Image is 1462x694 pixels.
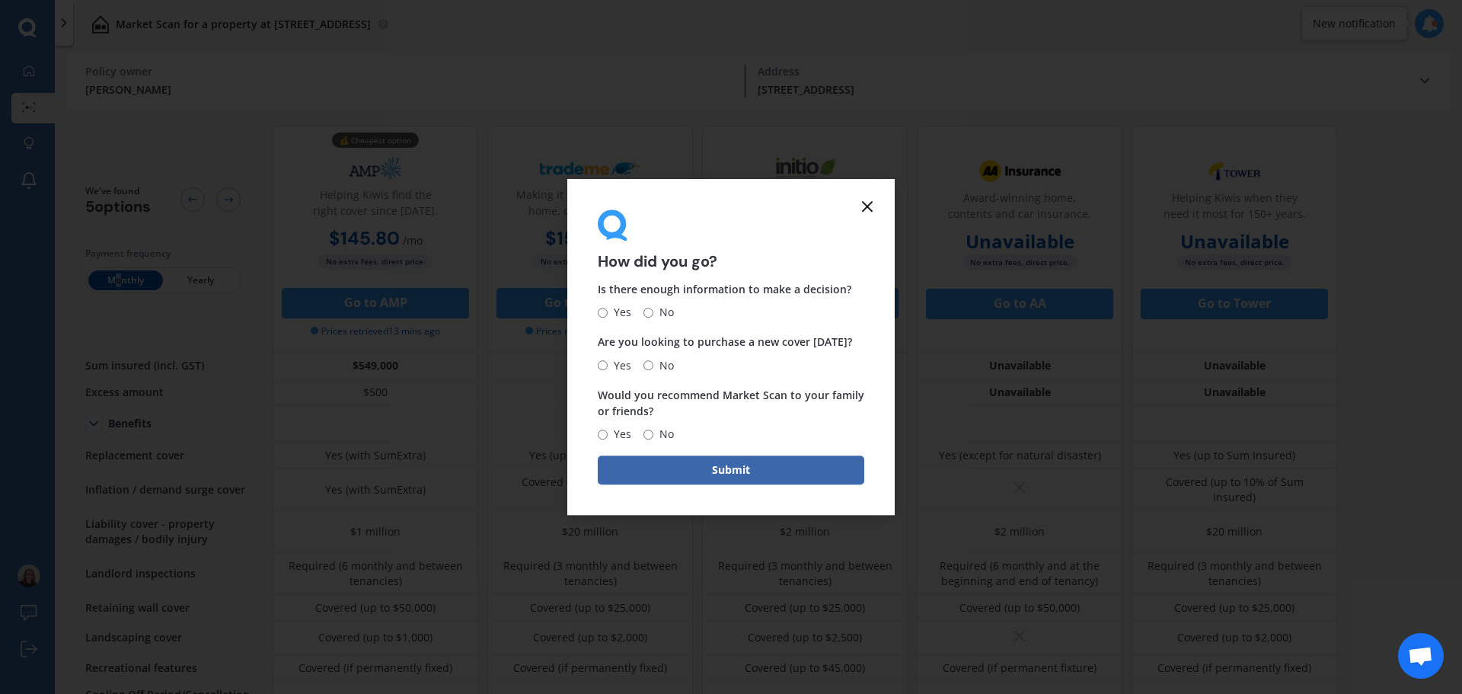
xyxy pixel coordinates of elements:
[643,360,653,370] input: No
[598,308,608,318] input: Yes
[653,425,674,443] span: No
[598,335,852,350] span: Are you looking to purchase a new cover [DATE]?
[643,430,653,440] input: No
[598,209,864,270] div: How did you go?
[608,425,631,443] span: Yes
[653,304,674,322] span: No
[598,360,608,370] input: Yes
[598,430,608,440] input: Yes
[598,456,864,485] button: Submit
[608,357,631,375] span: Yes
[608,304,631,322] span: Yes
[598,283,851,297] span: Is there enough information to make a decision?
[1398,633,1444,679] a: Open chat
[653,357,674,375] span: No
[643,308,653,318] input: No
[598,388,864,418] span: Would you recommend Market Scan to your family or friends?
